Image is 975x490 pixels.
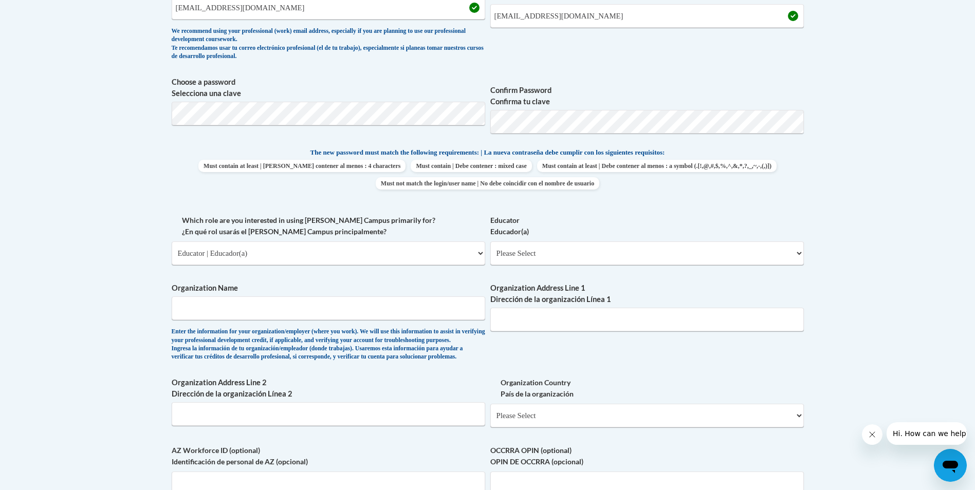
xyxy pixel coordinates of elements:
span: Must contain at least | [PERSON_NAME] contener al menos : 4 characters [198,160,406,172]
label: Organization Address Line 1 Dirección de la organización Línea 1 [490,282,804,305]
label: Organization Address Line 2 Dirección de la organización Línea 2 [172,377,485,400]
label: OCCRRA OPIN (optional) OPIN DE OCCRRA (opcional) [490,445,804,467]
label: Choose a password Selecciona una clave [172,77,485,99]
label: Educator Educador(a) [490,215,804,237]
label: Organization Name [172,282,485,294]
div: We recommend using your professional (work) email address, especially if you are planning to use ... [172,27,485,61]
span: The new password must match the following requirements: | La nueva contraseña debe cumplir con lo... [310,148,665,157]
input: Metadata input [172,402,485,426]
label: Confirm Password Confirma tu clave [490,85,804,107]
label: Organization Country País de la organización [490,377,804,400]
span: Must not match the login/user name | No debe coincidir con el nombre de usuario [376,177,599,190]
div: Enter the information for your organization/employer (where you work). We will use this informati... [172,328,485,362]
span: Must contain | Debe contener : mixed case [411,160,531,172]
input: Metadata input [172,296,485,320]
input: Required [490,4,804,28]
label: AZ Workforce ID (optional) Identificación de personal de AZ (opcional) [172,445,485,467]
iframe: Close message [862,424,882,445]
span: Hi. How can we help? [6,7,83,15]
input: Metadata input [490,308,804,331]
iframe: Message from company [887,422,967,445]
span: Must contain at least | Debe contener al menos : a symbol (.[!,@,#,$,%,^,&,*,?,_,~,-,(,)]) [537,160,777,172]
label: Which role are you interested in using [PERSON_NAME] Campus primarily for? ¿En qué rol usarás el ... [172,215,485,237]
iframe: Button to launch messaging window [934,449,967,482]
